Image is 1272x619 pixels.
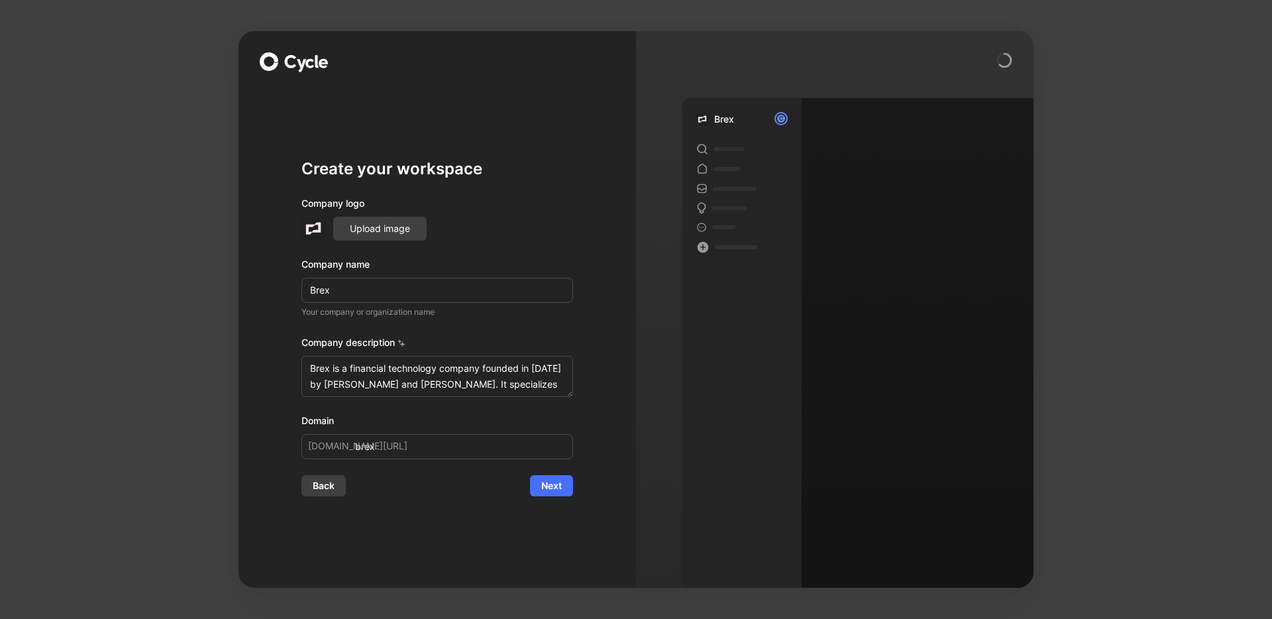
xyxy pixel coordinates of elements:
div: Domain [301,413,573,429]
input: Example [301,278,573,303]
p: Your company or organization name [301,306,573,319]
button: Upload image [333,217,427,241]
div: C [776,113,786,124]
img: brex.com [301,217,325,241]
span: [DOMAIN_NAME][URL] [308,438,407,454]
img: brex.com [696,113,709,126]
div: Brex [714,111,734,127]
span: Upload image [350,221,410,237]
span: Back [313,478,335,494]
div: Company description [301,335,573,356]
span: Next [541,478,562,494]
div: Company name [301,256,573,272]
div: Company logo [301,196,573,217]
h1: Create your workspace [301,158,573,180]
button: Back [301,475,346,496]
button: Next [530,475,573,496]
